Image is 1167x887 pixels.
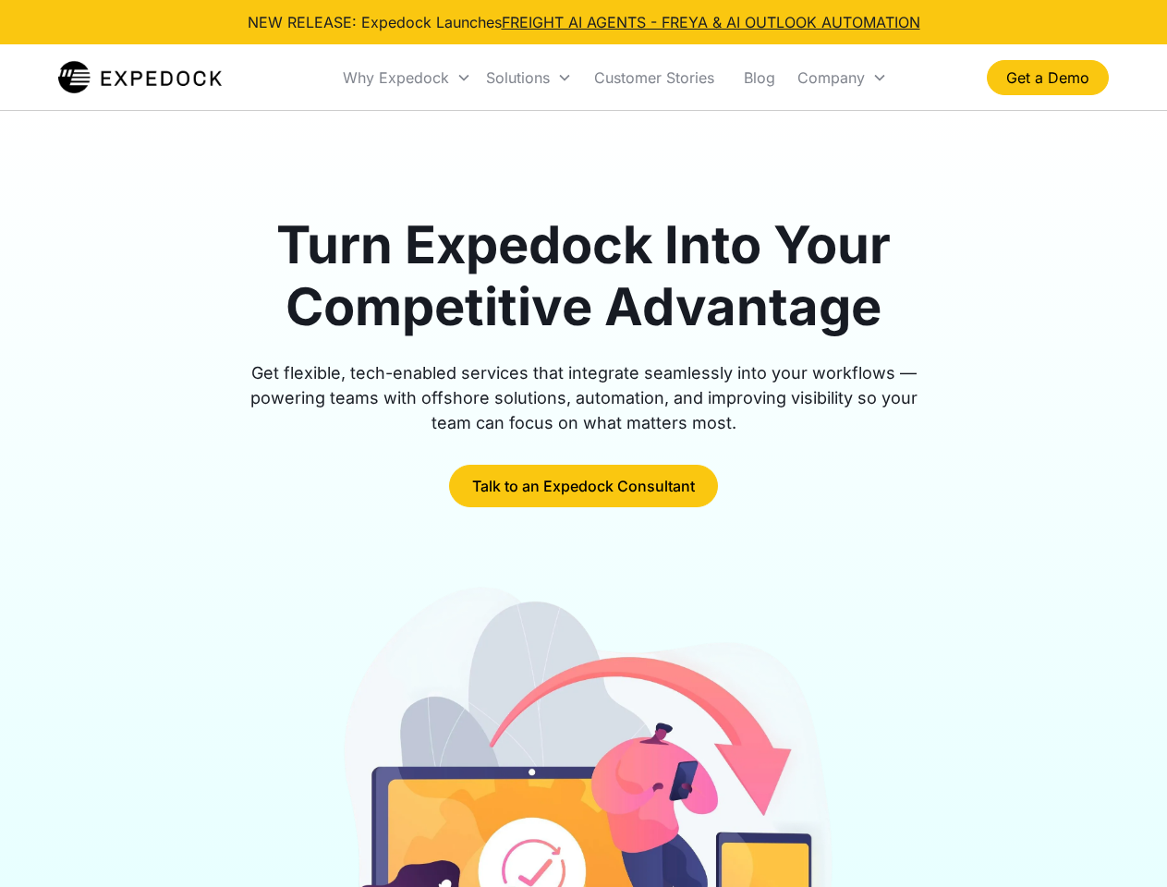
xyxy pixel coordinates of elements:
[1075,798,1167,887] iframe: Chat Widget
[229,360,939,435] div: Get flexible, tech-enabled services that integrate seamlessly into your workflows — powering team...
[502,13,920,31] a: FREIGHT AI AGENTS - FREYA & AI OUTLOOK AUTOMATION
[579,46,729,109] a: Customer Stories
[486,68,550,87] div: Solutions
[729,46,790,109] a: Blog
[248,11,920,33] div: NEW RELEASE: Expedock Launches
[343,68,449,87] div: Why Expedock
[790,46,894,109] div: Company
[229,214,939,338] h1: Turn Expedock Into Your Competitive Advantage
[797,68,865,87] div: Company
[987,60,1109,95] a: Get a Demo
[335,46,479,109] div: Why Expedock
[58,59,222,96] img: Expedock Logo
[58,59,222,96] a: home
[449,465,718,507] a: Talk to an Expedock Consultant
[479,46,579,109] div: Solutions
